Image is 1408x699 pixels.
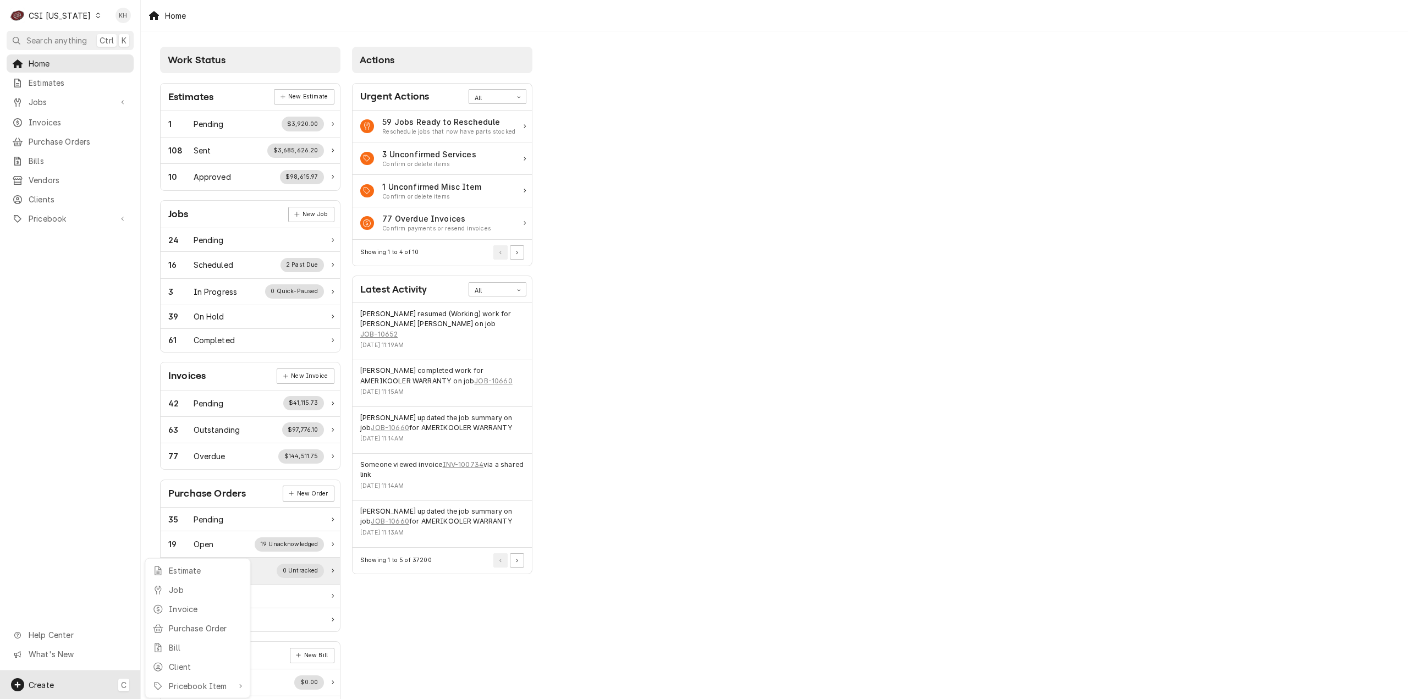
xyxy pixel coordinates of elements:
[169,565,243,576] div: Estimate
[169,603,243,615] div: Invoice
[169,661,243,673] div: Client
[169,584,243,596] div: Job
[169,623,243,634] div: Purchase Order
[169,680,233,692] div: Pricebook Item
[169,642,243,653] div: Bill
